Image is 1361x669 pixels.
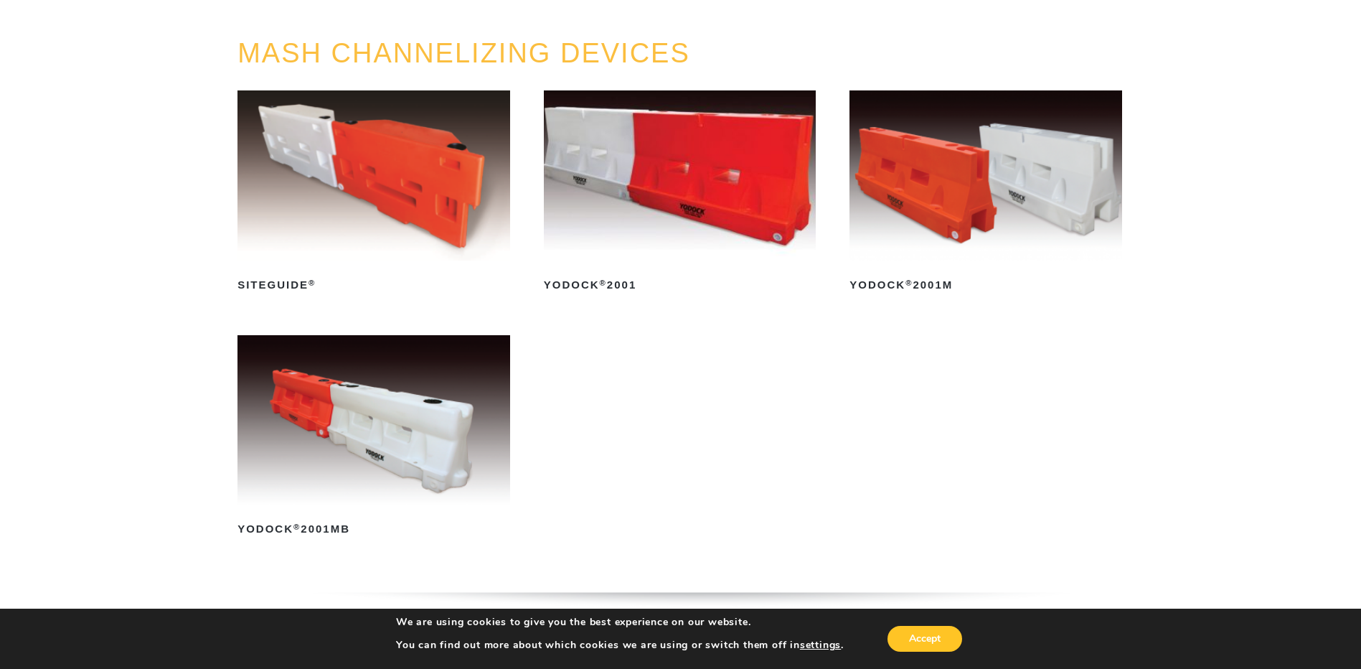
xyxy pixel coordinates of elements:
sup: ® [905,279,913,287]
a: Yodock®2001MB [237,335,510,541]
button: Accept [887,626,962,652]
img: Yodock 2001 Water Filled Barrier and Barricade [544,90,816,261]
h2: Yodock 2001 [544,273,816,296]
sup: ® [293,523,301,531]
h2: SiteGuide [237,273,510,296]
a: Yodock®2001 [544,90,816,296]
h2: Yodock 2001MB [237,518,510,541]
p: You can find out more about which cookies we are using or switch them off in . [396,639,844,652]
sup: ® [600,279,607,287]
a: MASH CHANNELIZING DEVICES [237,38,690,68]
a: Yodock®2001M [849,90,1122,296]
sup: ® [309,279,316,287]
p: We are using cookies to give you the best experience on our website. [396,616,844,629]
button: settings [800,639,841,652]
h2: Yodock 2001M [849,273,1122,296]
a: SiteGuide® [237,90,510,296]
